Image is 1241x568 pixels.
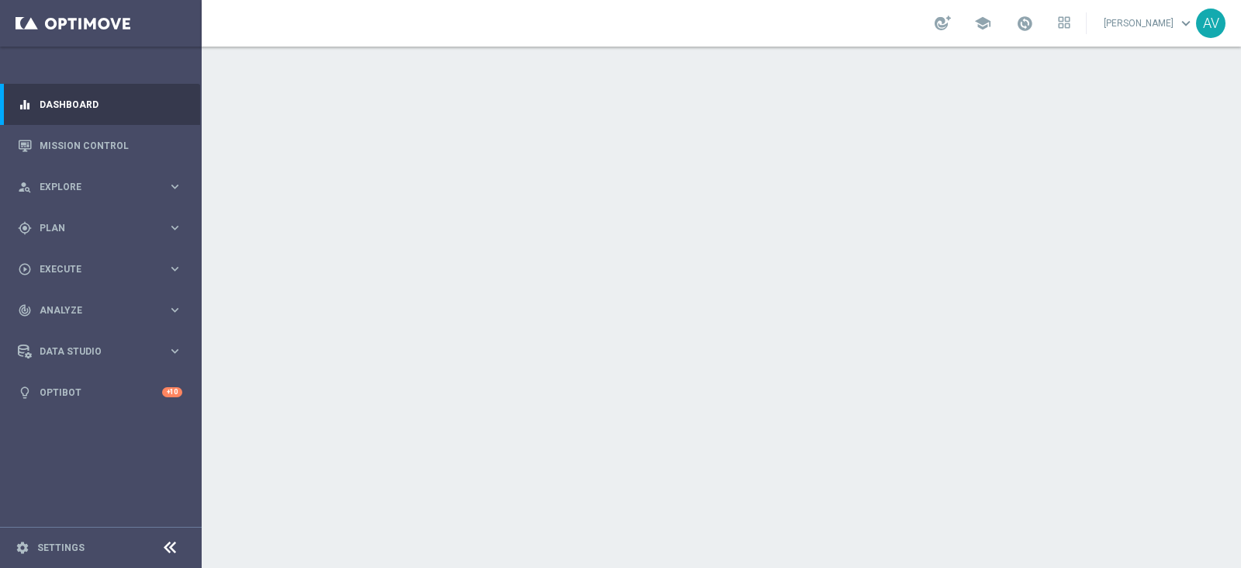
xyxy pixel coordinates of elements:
[1102,12,1196,35] a: [PERSON_NAME]keyboard_arrow_down
[17,99,183,111] button: equalizer Dashboard
[18,262,32,276] i: play_circle_outline
[18,221,168,235] div: Plan
[18,125,182,166] div: Mission Control
[18,303,32,317] i: track_changes
[974,15,991,32] span: school
[37,543,85,552] a: Settings
[1177,15,1194,32] span: keyboard_arrow_down
[168,303,182,317] i: keyboard_arrow_right
[17,263,183,275] button: play_circle_outline Execute keyboard_arrow_right
[40,306,168,315] span: Analyze
[40,125,182,166] a: Mission Control
[18,372,182,413] div: Optibot
[40,372,162,413] a: Optibot
[1196,9,1225,38] div: AV
[18,98,32,112] i: equalizer
[18,386,32,400] i: lightbulb
[168,344,182,358] i: keyboard_arrow_right
[18,180,32,194] i: person_search
[40,182,168,192] span: Explore
[40,223,168,233] span: Plan
[17,345,183,358] button: Data Studio keyboard_arrow_right
[18,180,168,194] div: Explore
[17,181,183,193] button: person_search Explore keyboard_arrow_right
[40,347,168,356] span: Data Studio
[168,220,182,235] i: keyboard_arrow_right
[16,541,29,555] i: settings
[17,386,183,399] button: lightbulb Optibot +10
[168,261,182,276] i: keyboard_arrow_right
[17,222,183,234] button: gps_fixed Plan keyboard_arrow_right
[17,140,183,152] button: Mission Control
[17,304,183,317] button: track_changes Analyze keyboard_arrow_right
[40,84,182,125] a: Dashboard
[18,345,168,358] div: Data Studio
[168,179,182,194] i: keyboard_arrow_right
[18,84,182,125] div: Dashboard
[40,265,168,274] span: Execute
[18,221,32,235] i: gps_fixed
[18,303,168,317] div: Analyze
[162,387,182,397] div: +10
[18,262,168,276] div: Execute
